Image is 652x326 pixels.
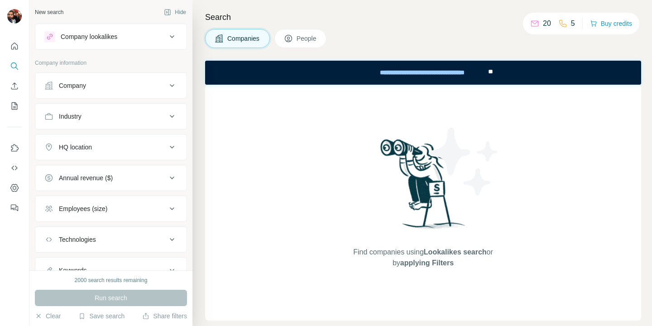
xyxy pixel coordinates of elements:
button: Employees (size) [35,198,187,220]
div: Employees (size) [59,204,107,213]
button: Keywords [35,259,187,281]
button: Enrich CSV [7,78,22,94]
div: Company lookalikes [61,32,117,41]
button: Annual revenue ($) [35,167,187,189]
button: Technologies [35,229,187,250]
div: Technologies [59,235,96,244]
div: HQ location [59,143,92,152]
div: Keywords [59,266,86,275]
img: Surfe Illustration - Stars [423,121,505,202]
p: 20 [543,18,551,29]
button: Quick start [7,38,22,54]
iframe: Banner [205,61,641,85]
div: Company [59,81,86,90]
div: New search [35,8,63,16]
button: Use Surfe API [7,160,22,176]
h4: Search [205,11,641,24]
button: Clear [35,312,61,321]
button: My lists [7,98,22,114]
button: Save search [78,312,125,321]
p: 5 [571,18,575,29]
button: HQ location [35,136,187,158]
button: Share filters [142,312,187,321]
button: Hide [158,5,192,19]
div: 2000 search results remaining [75,276,148,284]
div: Annual revenue ($) [59,173,113,182]
button: Industry [35,105,187,127]
span: Companies [227,34,260,43]
p: Company information [35,59,187,67]
div: Industry [59,112,81,121]
button: Feedback [7,200,22,216]
img: Surfe Illustration - Woman searching with binoculars [376,137,470,238]
span: People [297,34,317,43]
button: Use Surfe on LinkedIn [7,140,22,156]
span: Find companies using or by [350,247,495,268]
span: applying Filters [400,259,454,267]
button: Buy credits [590,17,632,30]
span: Lookalikes search [424,248,487,256]
img: Avatar [7,9,22,24]
button: Dashboard [7,180,22,196]
button: Search [7,58,22,74]
button: Company lookalikes [35,26,187,48]
button: Company [35,75,187,96]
